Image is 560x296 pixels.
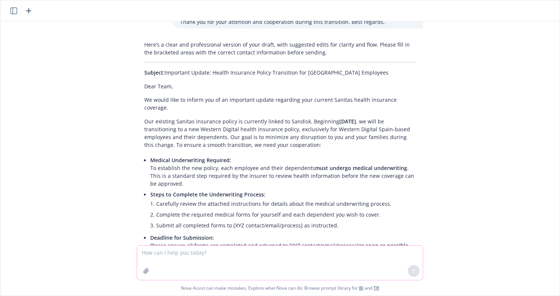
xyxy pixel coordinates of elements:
[144,69,165,76] span: Subject:
[156,220,416,231] li: Submit all completed forms to [XYZ contact/email/process] as instructed.
[150,234,214,242] span: Deadline for Submission:
[144,96,416,112] p: We would like to inform you of an important update regarding your current Sanitas health insuranc...
[150,234,416,265] p: Please ensure all forms are completed and returned to [XYZ contact/email/process] . Timely submis...
[144,41,416,56] p: Here’s a clear and professional version of your draft, with suggested edits for clarity and flow....
[144,82,416,90] p: Dear Team,
[156,210,416,220] li: Complete the required medical forms for yourself and each dependent you wish to cover.
[180,18,416,26] p: Thank you for your attention and cooperation during this transition. Best regards,
[150,191,265,198] span: Steps to Complete the Underwriting Process:
[374,285,379,291] a: TR
[144,118,416,149] p: Our existing Sanitas insurance policy is currently linked to Sandisk. Beginning , we will be tran...
[144,69,416,76] p: Important Update: Health Insurance Policy Transition for [GEOGRAPHIC_DATA] Employees
[315,165,407,172] span: must undergo medical underwriting
[359,285,364,291] a: BI
[3,280,557,296] span: Nova Assist can make mistakes. Explore what Nova can do: Browse prompt library for and
[150,157,416,188] p: To establish the new policy, each employee and their dependents . This is a standard step require...
[156,199,416,210] li: Carefully review the attached instructions for details about the medical underwriting process.
[150,157,231,164] span: Medical Underwriting Required:
[339,118,356,125] span: [DATE]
